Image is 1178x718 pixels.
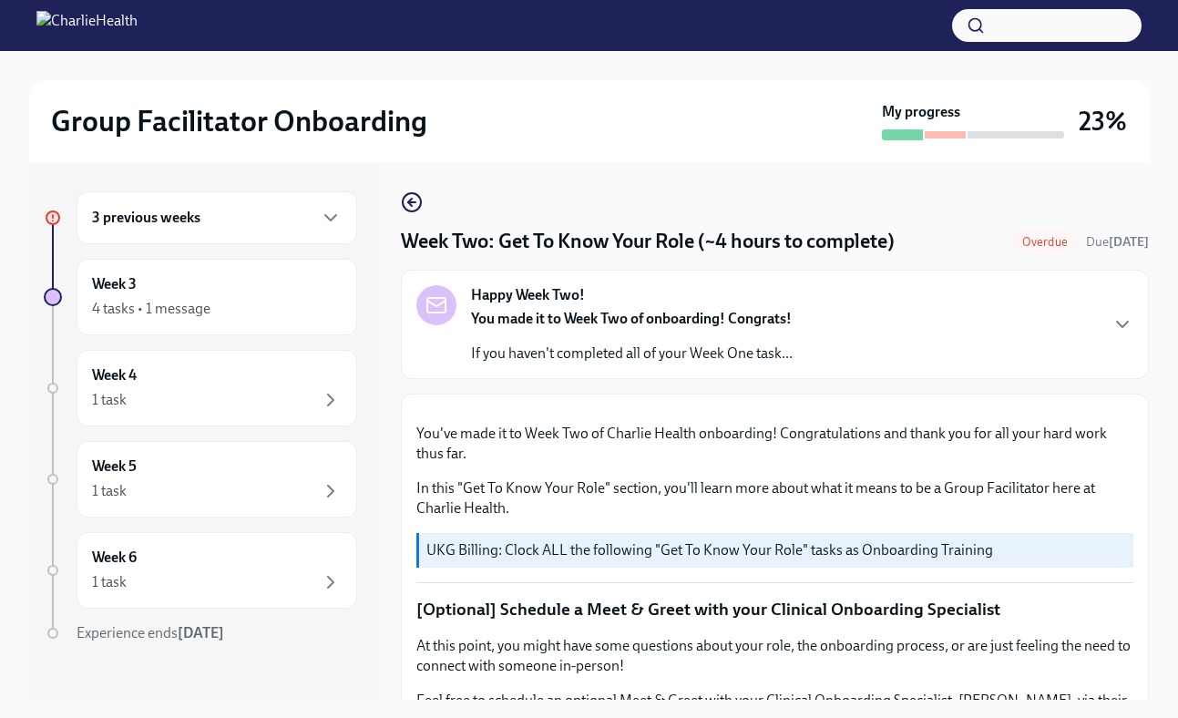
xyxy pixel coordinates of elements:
[44,441,357,518] a: Week 51 task
[416,478,1133,518] p: In this "Get To Know Your Role" section, you'll learn more about what it means to be a Group Faci...
[416,636,1133,676] p: At this point, you might have some questions about your role, the onboarding process, or are just...
[882,102,960,122] strong: My progress
[92,299,210,319] div: 4 tasks • 1 message
[1011,235,1079,249] span: Overdue
[401,228,895,255] h4: Week Two: Get To Know Your Role (~4 hours to complete)
[1079,105,1127,138] h3: 23%
[416,424,1133,464] p: You've made it to Week Two of Charlie Health onboarding! Congratulations and thank you for all yo...
[92,208,200,228] h6: 3 previous weeks
[44,259,357,335] a: Week 34 tasks • 1 message
[178,624,224,641] strong: [DATE]
[1086,234,1149,250] span: Due
[92,548,137,568] h6: Week 6
[92,274,137,294] h6: Week 3
[426,540,1126,560] p: UKG Billing: Clock ALL the following "Get To Know Your Role" tasks as Onboarding Training
[77,191,357,244] div: 3 previous weeks
[44,350,357,426] a: Week 41 task
[1086,233,1149,251] span: September 16th, 2025 09:00
[92,456,137,477] h6: Week 5
[77,624,224,641] span: Experience ends
[92,390,127,410] div: 1 task
[416,598,1133,621] p: [Optional] Schedule a Meet & Greet with your Clinical Onboarding Specialist
[92,481,127,501] div: 1 task
[471,285,585,305] strong: Happy Week Two!
[92,365,137,385] h6: Week 4
[471,344,793,364] p: If you haven't completed all of your Week One task...
[36,11,138,40] img: CharlieHealth
[44,532,357,609] a: Week 61 task
[92,572,127,592] div: 1 task
[471,310,792,327] strong: You made it to Week Two of onboarding! Congrats!
[1109,234,1149,250] strong: [DATE]
[51,103,427,139] h2: Group Facilitator Onboarding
